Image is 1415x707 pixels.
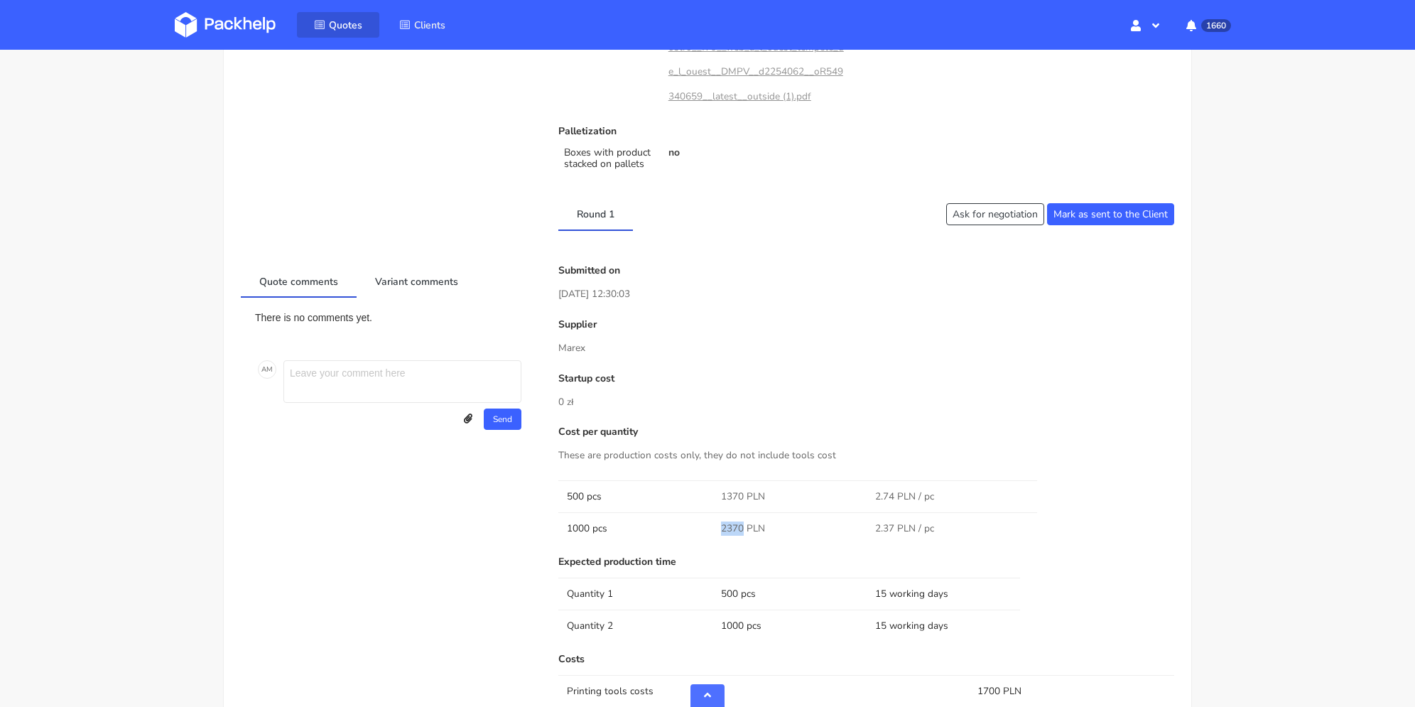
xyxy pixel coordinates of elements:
td: 500 pcs [712,578,867,610]
td: 1000 pcs [558,512,712,544]
td: 1700 PLN [969,675,1174,707]
span: 2.74 PLN / pc [875,490,934,504]
span: A [261,360,266,379]
span: Clients [414,18,445,32]
a: Clients [382,12,462,38]
p: Cost per quantity [558,426,1174,438]
td: 500 pcs [558,480,712,512]
p: Expected production time [558,556,1174,568]
p: Marex [558,340,1174,356]
a: Round 1 [558,198,633,230]
td: Quantity 2 [558,610,712,642]
button: Ask for negotiation [946,203,1044,225]
p: These are production costs only, they do not include tools cost [558,448,1174,463]
p: Submitted on [558,265,1174,276]
p: Supplier [558,319,1174,330]
span: Quotes [329,18,362,32]
td: 15 working days [867,610,1021,642]
span: 1660 [1201,19,1231,32]
p: There is no comments yet. [255,312,524,323]
p: Palletization [558,126,856,137]
p: no [668,147,857,158]
a: Quote comments [241,265,357,296]
p: [DATE] 12:30:03 [558,286,1174,302]
td: 1000 pcs [712,610,867,642]
a: Quotes [297,12,379,38]
p: Boxes with product stacked on pallets [564,147,651,170]
p: 0 zł [558,394,1174,410]
span: 1370 PLN [721,490,765,504]
p: Startup cost [558,373,1174,384]
a: Variant comments [357,265,477,296]
span: 2.37 PLN / pc [875,522,934,536]
img: Dashboard [175,12,276,38]
button: Mark as sent to the Client [1047,203,1174,225]
span: M [266,360,273,379]
td: 15 working days [867,578,1021,610]
button: Send [484,409,521,430]
td: Quantity 1 [558,578,712,610]
span: 2370 PLN [721,522,765,536]
button: 1660 [1175,12,1240,38]
td: Printing tools costs [558,675,969,707]
p: Costs [558,654,1174,665]
a: ostro__f79__web_a_l_ouest_tempete_de_l_ouest__DMPV__d2254062__oR549340659__latest__outside (1).pdf [668,41,844,102]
